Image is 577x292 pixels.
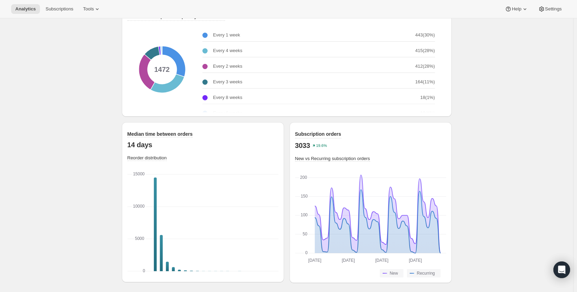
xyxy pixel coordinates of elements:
[256,271,259,272] rect: Orders-0 1
[208,271,211,272] rect: Orders-0 19
[375,258,388,263] text: [DATE]
[164,174,170,272] g: 31+: Orders 1467
[301,194,308,199] text: 150
[501,4,532,14] button: Help
[15,6,36,12] span: Analytics
[420,94,435,101] p: 18 ( 1 %)
[188,174,194,272] g: 91+: Orders 67
[11,4,40,14] button: Analytics
[301,212,308,217] text: 100
[213,94,243,101] p: Every 8 weeks
[207,174,212,272] g: 136+: Orders 19
[213,32,240,39] p: Every 1 week
[135,236,144,241] text: 5000
[45,6,73,12] span: Subscriptions
[415,47,435,54] p: 415 ( 28 %)
[268,271,271,272] rect: Orders-0 1
[152,174,158,272] g: 1+: Orders 14508
[172,267,175,272] rect: Orders-0 635
[127,141,278,149] p: 14 days
[250,271,253,272] rect: Orders-0 1
[254,174,260,272] g: 256+: Orders 1
[231,174,236,272] g: 196+: Orders 3
[407,269,440,277] button: Recurring
[300,175,307,180] text: 200
[415,32,435,39] p: 443 ( 30 %)
[213,78,243,85] p: Every 3 weeks
[226,271,229,272] rect: Orders-0 11
[133,204,145,209] text: 10000
[160,235,162,272] rect: Orders-0 5610
[232,271,235,272] rect: Orders-0 3
[212,174,218,272] g: 151+: Orders 14
[308,258,321,263] text: [DATE]
[214,271,217,272] rect: Orders-0 14
[202,271,205,272] rect: Orders-0 19
[295,156,370,161] span: New vs Recurring subscription orders
[158,174,164,272] g: 16+: Orders 5610
[238,271,241,272] rect: Orders-0 8
[213,47,243,54] p: Every 4 weeks
[236,174,242,272] g: 211+: Orders 8
[166,262,168,272] rect: Orders-0 1467
[176,174,182,272] g: 61+: Orders 235
[512,6,521,12] span: Help
[196,271,199,272] rect: Orders-0 40
[143,268,145,273] text: 0
[267,174,273,272] g: 286+: Orders 1
[154,177,157,272] rect: Orders-0 14508
[182,174,188,272] g: 76+: Orders 125
[200,174,206,272] g: 121+: Orders 19
[417,270,435,276] span: Recurring
[41,4,77,14] button: Subscriptions
[295,141,310,150] p: 3033
[545,6,562,12] span: Settings
[342,258,355,263] text: [DATE]
[220,271,223,272] rect: Orders-0 13
[225,174,231,272] g: 181+: Orders 11
[295,131,341,137] span: Subscription orders
[178,270,181,272] rect: Orders-0 235
[380,269,403,277] button: New
[302,232,307,236] text: 50
[190,271,193,272] rect: Orders-0 67
[261,174,267,272] g: 271+: Orders 1
[553,261,570,278] div: Open Intercom Messenger
[133,172,145,176] text: 15000
[244,271,247,272] rect: Orders-0 6
[243,174,249,272] g: 226+: Orders 6
[262,271,265,272] rect: Orders-0 1
[316,144,327,148] text: 19.6%
[184,270,186,272] rect: Orders-0 125
[415,78,435,85] p: 164 ( 11 %)
[305,250,308,255] text: 0
[415,63,435,70] p: 412 ( 28 %)
[534,4,566,14] button: Settings
[79,4,105,14] button: Tools
[249,174,254,272] g: 241+: Orders 1
[409,258,422,263] text: [DATE]
[83,6,94,12] span: Tools
[218,174,224,272] g: 166+: Orders 13
[127,131,193,137] span: Median time between orders
[390,270,398,276] span: New
[170,174,176,272] g: 46+: Orders 635
[127,155,167,160] span: Reorder distribution
[213,63,243,70] p: Every 2 weeks
[194,174,200,272] g: 106+: Orders 40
